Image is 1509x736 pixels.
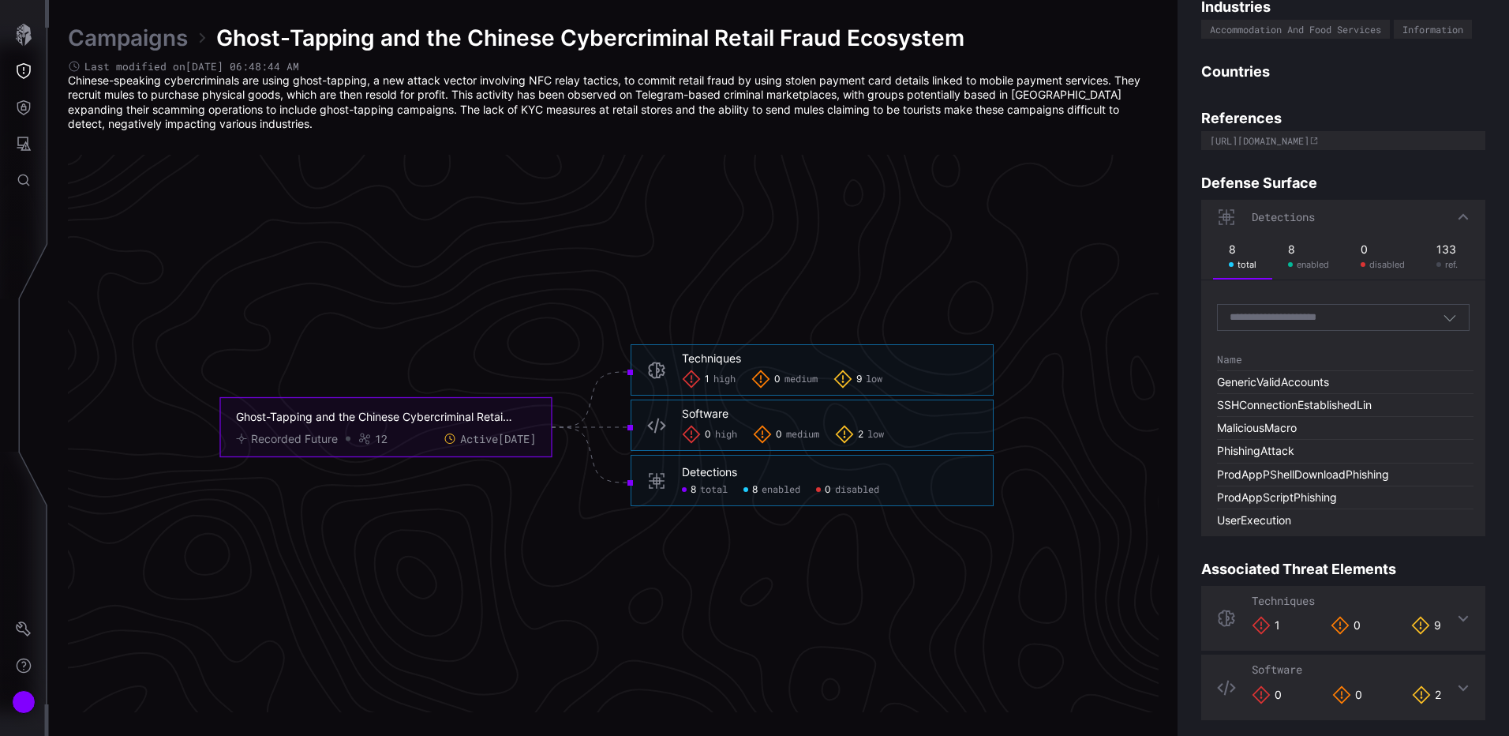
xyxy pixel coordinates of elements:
[835,483,879,496] span: disabled
[705,373,710,385] span: 1
[867,428,884,441] span: low
[1201,109,1485,127] h4: References
[713,373,736,385] span: high
[1412,685,1441,704] div: 2
[1288,259,1329,270] div: enabled
[786,428,819,441] span: medium
[1217,375,1329,389] a: GenericValidAccounts
[752,483,758,496] span: 8
[700,483,728,496] span: total
[1252,685,1282,704] div: 0
[1201,62,1485,81] h4: Countries
[1229,259,1256,270] div: total
[1217,513,1291,527] a: UserExecution
[1252,593,1315,608] span: Techniques
[762,483,800,496] span: enabled
[858,428,863,441] span: 2
[1411,616,1441,635] div: 9
[715,428,737,441] span: high
[1252,616,1280,635] div: 1
[682,465,737,479] div: Detections
[682,407,728,421] div: Software
[1361,242,1405,257] div: 0
[375,432,388,446] div: 12
[84,60,299,73] span: Last modified on
[185,59,299,73] time: [DATE] 06:48:44 AM
[68,73,1159,131] p: Chinese-speaking cybercriminals are using ghost-tapping, a new attack vector involving NFC relay ...
[776,428,782,441] span: 0
[1217,490,1337,504] a: ProdAppScriptPhishing
[682,351,741,366] div: Techniques
[1229,242,1256,257] div: 8
[1201,560,1485,578] h4: Associated Threat Elements
[1201,127,1485,150] a: [URL][DOMAIN_NAME]
[1331,616,1361,635] div: 0
[236,410,512,424] div: Ghost-Tapping and the Chinese Cybercriminal Retail Fraud Ecosystem
[1217,398,1372,411] a: SSHConnectionEstablishedLin
[1252,662,1302,677] span: Software
[1217,421,1297,434] a: MaliciousMacro
[1252,209,1315,224] span: Detections
[1210,136,1309,145] div: [URL][DOMAIN_NAME]
[784,373,818,385] span: medium
[1210,24,1381,34] div: Accommodation And Food Services
[251,432,338,446] div: Recorded Future
[1217,468,1389,481] a: ProdAppPShellDownloadPhishing
[1402,24,1463,34] div: Information
[1436,242,1458,257] div: 133
[68,24,188,52] a: Campaigns
[460,432,536,446] span: Active
[1217,444,1294,457] a: PhishingAttack
[1288,242,1329,257] div: 8
[774,373,781,385] span: 0
[498,431,536,446] time: [DATE]
[705,428,711,441] span: 0
[1201,174,1485,192] h4: Defense Surface
[1332,685,1362,704] div: 0
[856,373,862,385] span: 9
[866,373,882,385] span: low
[1443,310,1457,325] button: Toggle options menu
[216,24,964,52] span: Ghost-Tapping and the Chinese Cybercriminal Retail Fraud Ecosystem
[825,483,831,496] span: 0
[691,483,696,496] span: 8
[1201,200,1485,235] div: Detections
[1217,353,1473,366] div: Name
[1361,259,1405,270] div: disabled
[1436,259,1458,270] div: ref.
